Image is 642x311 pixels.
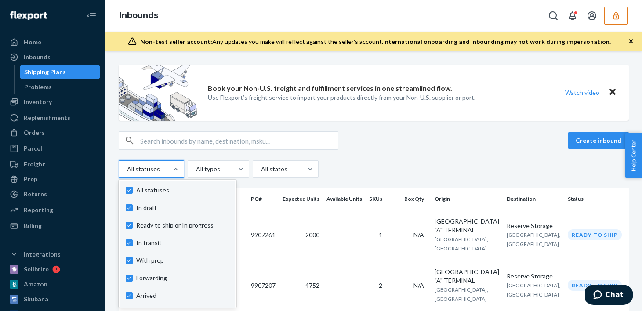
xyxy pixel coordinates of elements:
[323,188,366,210] th: Available Units
[5,126,100,140] a: Orders
[24,38,41,47] div: Home
[120,11,158,20] a: Inbounds
[435,268,500,285] div: [GEOGRAPHIC_DATA] "A" TERMINAL
[136,203,229,212] span: In draft
[24,113,70,122] div: Replenishments
[583,7,601,25] button: Open account menu
[383,38,611,45] span: International onboarding and inbounding may not work during impersonation.
[24,250,61,259] div: Integrations
[24,68,66,76] div: Shipping Plans
[585,285,633,307] iframe: Opens a widget where you can chat to one of our agents
[20,80,101,94] a: Problems
[140,132,338,149] input: Search inbounds by name, destination, msku...
[507,272,561,281] div: Reserve Storage
[607,86,618,99] button: Close
[435,286,488,302] span: [GEOGRAPHIC_DATA], [GEOGRAPHIC_DATA]
[379,282,382,289] span: 2
[20,65,101,79] a: Shipping Plans
[24,160,45,169] div: Freight
[413,231,424,239] span: N/A
[247,210,279,260] td: 9907261
[208,93,475,102] p: Use Flexport’s freight service to import your products directly from your Non-U.S. supplier or port.
[24,221,42,230] div: Billing
[136,256,229,265] span: With prep
[24,128,45,137] div: Orders
[112,3,165,29] ol: breadcrumbs
[568,229,622,240] div: Ready to ship
[136,274,229,282] span: Forwarding
[5,203,100,217] a: Reporting
[24,295,48,304] div: Skubana
[507,231,560,247] span: [GEOGRAPHIC_DATA], [GEOGRAPHIC_DATA]
[24,53,51,61] div: Inbounds
[389,188,431,210] th: Box Qty
[136,291,229,300] span: Arrived
[24,190,47,199] div: Returns
[507,282,560,298] span: [GEOGRAPHIC_DATA], [GEOGRAPHIC_DATA]
[140,38,212,45] span: Non-test seller account:
[5,277,100,291] a: Amazon
[568,132,629,149] button: Create inbound
[10,11,47,20] img: Flexport logo
[507,221,561,230] div: Reserve Storage
[136,221,229,230] span: Ready to ship or In progress
[435,236,488,252] span: [GEOGRAPHIC_DATA], [GEOGRAPHIC_DATA]
[247,188,279,210] th: PO#
[279,188,323,210] th: Expected Units
[564,188,629,210] th: Status
[5,35,100,49] a: Home
[357,282,362,289] span: —
[5,292,100,306] a: Skubana
[260,165,261,174] input: All states
[24,265,49,274] div: Sellbrite
[564,7,581,25] button: Open notifications
[24,206,53,214] div: Reporting
[431,188,503,210] th: Origin
[568,280,622,291] div: Ready to ship
[5,95,100,109] a: Inventory
[140,37,611,46] div: Any updates you make will reflect against the seller's account.
[5,262,100,276] a: Sellbrite
[24,83,52,91] div: Problems
[5,187,100,201] a: Returns
[5,157,100,171] a: Freight
[136,239,229,247] span: In transit
[305,231,319,239] span: 2000
[305,282,319,289] span: 4752
[366,188,389,210] th: SKUs
[5,50,100,64] a: Inbounds
[5,172,100,186] a: Prep
[195,165,196,174] input: All types
[83,7,100,25] button: Close Navigation
[435,217,500,235] div: [GEOGRAPHIC_DATA] "A" TERMINAL
[544,7,562,25] button: Open Search Box
[126,165,127,174] input: All statusesAll statusesIn draftReady to ship or In progressIn transitWith prepForwardingArrivedR...
[208,83,452,94] p: Book your Non-U.S. freight and fulfillment services in one streamlined flow.
[24,175,37,184] div: Prep
[136,186,229,195] span: All statuses
[5,111,100,125] a: Replenishments
[24,280,47,289] div: Amazon
[5,141,100,155] a: Parcel
[24,144,42,153] div: Parcel
[379,231,382,239] span: 1
[413,282,424,289] span: N/A
[247,260,279,311] td: 9907207
[5,247,100,261] button: Integrations
[503,188,564,210] th: Destination
[5,219,100,233] a: Billing
[559,86,605,99] button: Watch video
[625,133,642,178] button: Help Center
[24,98,52,106] div: Inventory
[357,231,362,239] span: —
